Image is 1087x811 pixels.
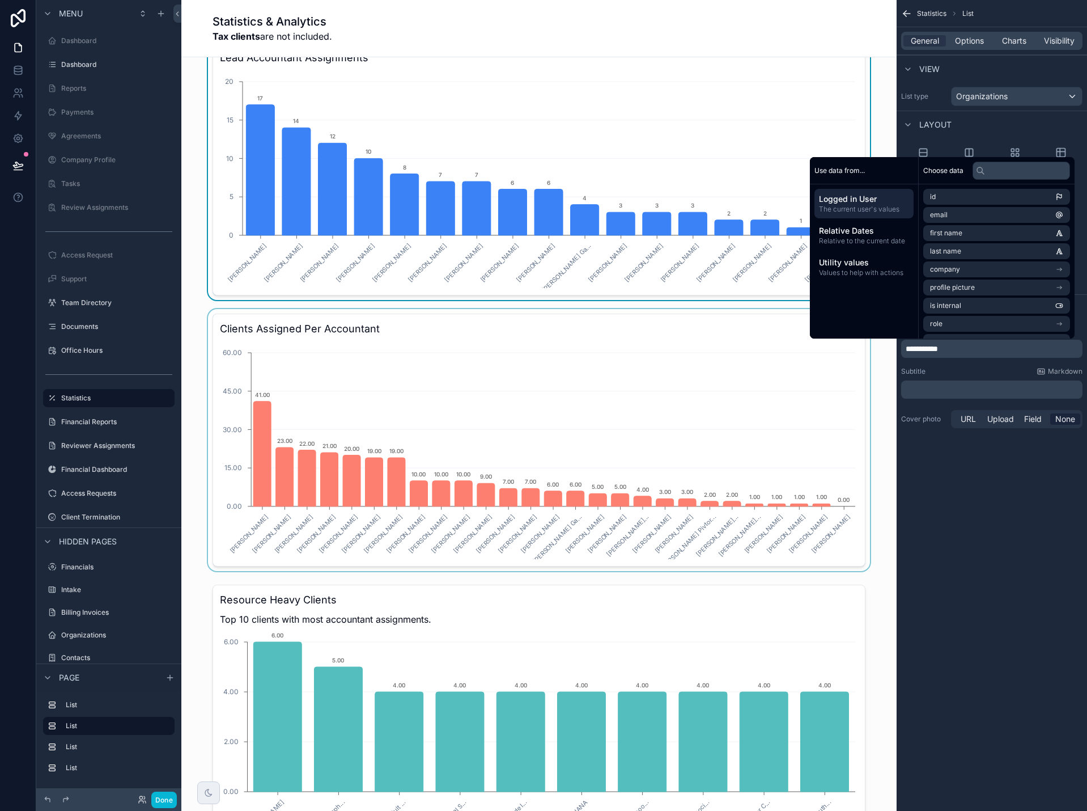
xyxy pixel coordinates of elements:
button: Table [1039,142,1082,176]
h1: Statistics & Analytics [213,14,332,29]
tspan: 5 [230,192,233,201]
a: Support [43,270,175,288]
label: Dashboard [61,36,172,45]
span: Values to help with actions [819,268,909,277]
text: 17 [257,95,263,102]
text: [PERSON_NAME] [262,242,304,284]
span: Charts [1002,35,1026,47]
text: [PERSON_NAME] [479,242,521,284]
text: 1 [800,217,802,224]
label: Access Requests [61,489,172,498]
a: Team Directory [43,294,175,312]
a: Statistics [43,389,175,407]
span: Visibility [1044,35,1075,47]
span: Upload [987,413,1014,425]
span: are not included. [213,29,332,43]
label: Billing Invoices [61,608,172,617]
text: [PERSON_NAME] [587,242,629,284]
text: [PERSON_NAME] [299,242,341,284]
label: Subtitle [901,367,925,376]
text: [PERSON_NAME] [407,242,449,284]
span: Use data from... [814,166,865,175]
a: Financial Dashboard [43,461,175,479]
label: Organizations [61,631,172,640]
h3: Lead Accountant Assignments [220,50,858,66]
label: List [66,763,170,772]
text: 3 [619,202,622,209]
a: Billing Invoices [43,603,175,622]
text: [PERSON_NAME] [659,242,701,284]
span: Field [1024,413,1042,425]
text: [PERSON_NAME] [227,242,269,284]
div: scrollable content [810,184,918,286]
text: 10 [366,148,371,155]
label: Payments [61,108,172,117]
label: Financial Reports [61,417,172,426]
span: List [962,9,974,18]
tspan: 15 [227,116,233,124]
a: Intake [43,581,175,599]
span: The current user's values [819,205,909,214]
a: Access Request [43,246,175,264]
text: [PERSON_NAME] Ga... [541,242,593,294]
label: Statistics [61,394,168,403]
span: General [911,35,939,47]
label: Review Assignments [61,203,172,212]
label: Company Profile [61,155,172,164]
label: Financials [61,563,172,572]
text: [PERSON_NAME] [623,242,665,284]
text: 2 [763,210,767,217]
label: Reports [61,84,172,93]
label: Financial Dashboard [61,465,172,474]
a: Dashboard [43,32,175,50]
button: Organizations [951,87,1082,106]
span: Options [955,35,984,47]
label: Dashboard [61,60,172,69]
text: 3 [691,202,694,209]
a: Review Assignments [43,198,175,217]
span: Relative to the current date [819,236,909,246]
label: List [66,721,165,730]
span: Menu [59,8,83,19]
text: [PERSON_NAME] [515,242,557,284]
a: Financials [43,558,175,576]
text: 2 [727,210,731,217]
text: 8 [403,164,406,171]
text: 14 [293,117,299,124]
label: Office Hours [61,346,172,355]
strong: Tax clients [213,31,260,42]
text: 7 [439,171,442,178]
label: Client Termination [61,513,172,522]
a: Reviewer Assignments [43,437,175,455]
div: chart [220,70,858,288]
span: Statistics [917,9,946,18]
span: Markdown [1048,367,1082,376]
text: [PERSON_NAME] [371,242,413,284]
text: 12 [330,133,336,140]
label: Access Request [61,251,172,260]
span: Utility values [819,257,909,268]
div: scrollable content [901,340,1082,358]
text: 6 [547,179,550,186]
label: Cover photo [901,415,946,424]
text: 6 [511,179,514,186]
div: scrollable content [901,381,1082,399]
button: Cards [993,142,1037,176]
label: Support [61,274,172,284]
span: Hidden pages [59,536,117,547]
tspan: 20 [225,77,233,86]
label: Tasks [61,179,172,188]
span: Layout [919,119,952,130]
text: 7 [475,171,478,178]
span: View [919,64,940,75]
button: Done [151,792,177,808]
text: [PERSON_NAME] [731,242,773,284]
label: List [66,700,170,709]
a: Reports [43,79,175,98]
span: URL [961,413,976,425]
label: List type [901,92,946,101]
text: [PERSON_NAME] [695,242,737,284]
tspan: 10 [226,154,233,163]
a: Office Hours [43,341,175,360]
span: Logged in User [819,193,909,205]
